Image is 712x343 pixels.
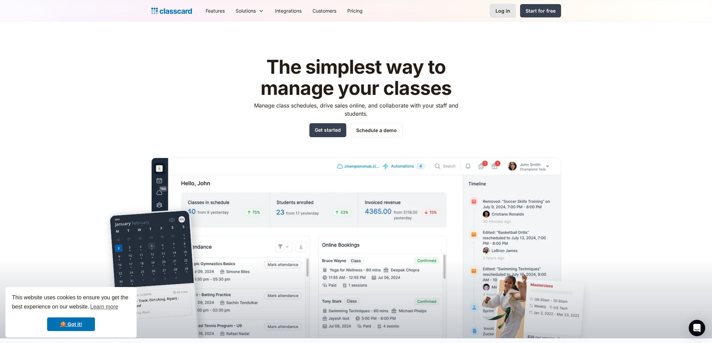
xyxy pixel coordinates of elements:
[200,3,230,18] a: Features
[248,57,464,99] h1: The simplest way to manage your classes
[47,317,95,331] a: dismiss cookie message
[269,3,307,18] a: Integrations
[151,6,192,16] a: home
[236,7,256,14] div: Solutions
[248,101,464,118] p: Manage class schedules, drive sales online, and collaborate with your staff and students.
[230,3,269,18] div: Solutions
[495,7,510,14] div: Log in
[526,7,556,14] div: Start for free
[342,3,368,18] a: Pricing
[309,123,346,137] a: Get started
[307,3,342,18] a: Customers
[12,294,130,312] span: This website uses cookies to ensure you get the best experience on our website.
[689,320,705,336] div: Open Intercom Messenger
[89,302,119,312] a: learn more about cookies
[490,4,516,18] a: Log in
[5,287,137,338] div: cookieconsent
[350,123,403,137] a: Schedule a demo
[520,4,561,17] a: Start for free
